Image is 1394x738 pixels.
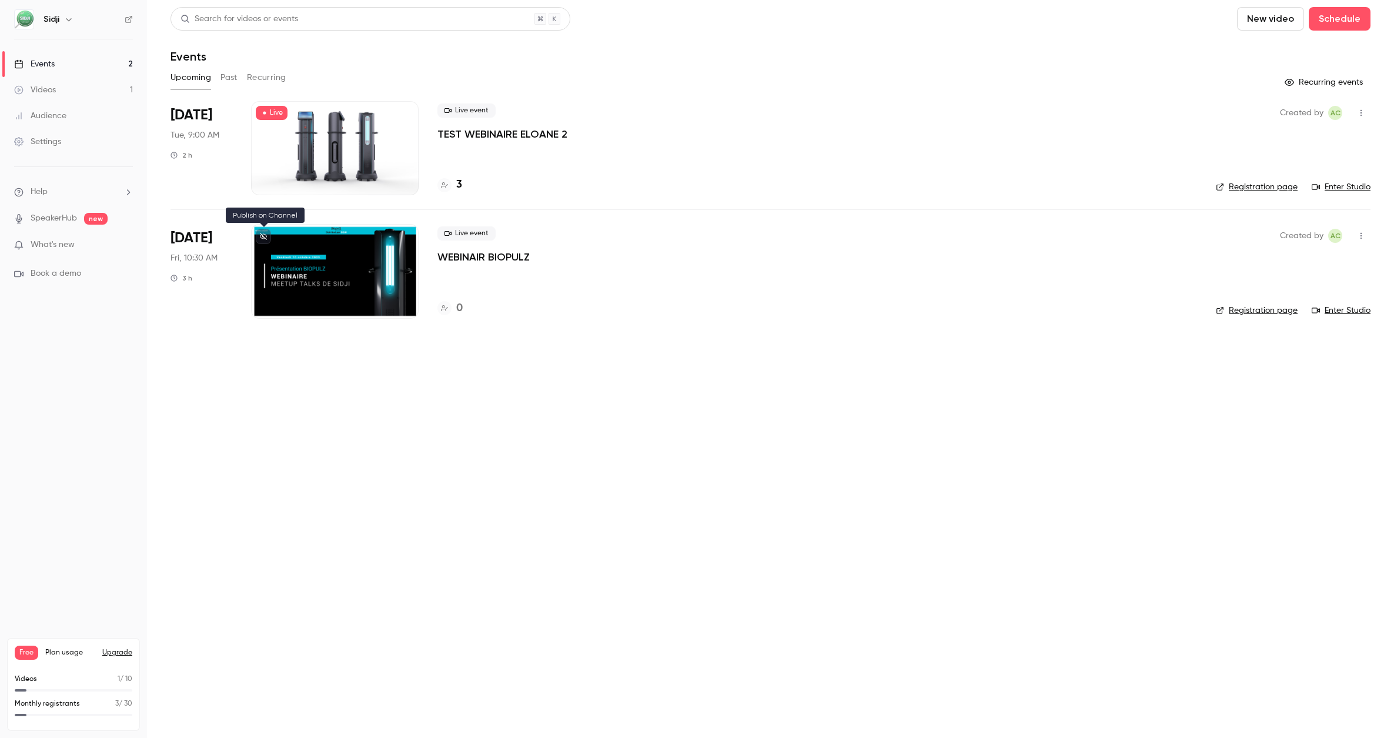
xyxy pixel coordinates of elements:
span: Live [256,106,288,120]
h4: 3 [456,177,462,193]
span: [DATE] [171,106,212,125]
h4: 0 [456,300,463,316]
button: Upcoming [171,68,211,87]
button: Upgrade [102,648,132,657]
div: Sep 30 Tue, 9:00 AM (Europe/Paris) [171,101,232,195]
button: Past [220,68,238,87]
div: Oct 10 Fri, 10:30 AM (Europe/Paris) [171,224,232,318]
a: Enter Studio [1312,305,1370,316]
button: New video [1237,7,1304,31]
span: Fri, 10:30 AM [171,252,218,264]
div: 2 h [171,151,192,160]
a: 3 [437,177,462,193]
div: Events [14,58,55,70]
span: new [84,213,108,225]
span: AC [1331,106,1340,120]
span: Help [31,186,48,198]
button: Schedule [1309,7,1370,31]
span: Created by [1280,229,1323,243]
span: What's new [31,239,75,251]
p: / 30 [115,699,132,709]
div: Settings [14,136,61,148]
span: Live event [437,103,496,118]
p: Monthly registrants [15,699,80,709]
p: / 10 [118,674,132,684]
span: [DATE] [171,229,212,248]
span: AC [1331,229,1340,243]
div: 3 h [171,273,192,283]
span: Tue, 9:00 AM [171,129,219,141]
span: Free [15,646,38,660]
a: WEBINAIR BIOPULZ [437,250,530,264]
span: Book a demo [31,268,81,280]
a: Enter Studio [1312,181,1370,193]
span: Amandine C [1328,229,1342,243]
a: 0 [437,300,463,316]
a: Registration page [1216,181,1298,193]
span: Live event [437,226,496,241]
span: 1 [118,676,120,683]
span: 3 [115,700,119,707]
h1: Events [171,49,206,64]
span: Created by [1280,106,1323,120]
h6: Sidji [44,14,59,25]
div: Audience [14,110,66,122]
a: SpeakerHub [31,212,77,225]
a: Registration page [1216,305,1298,316]
a: TEST WEBINAIRE ELOANE 2 [437,127,567,141]
button: Recurring events [1279,73,1370,92]
div: Videos [14,84,56,96]
li: help-dropdown-opener [14,186,133,198]
img: Sidji [15,10,34,29]
button: Recurring [247,68,286,87]
div: Search for videos or events [180,13,298,25]
p: Videos [15,674,37,684]
span: Plan usage [45,648,95,657]
span: Amandine C [1328,106,1342,120]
